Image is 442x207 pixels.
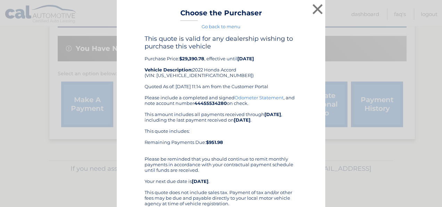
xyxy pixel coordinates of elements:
h3: Choose the Purchaser [180,9,262,21]
a: Odometer Statement [235,95,284,100]
b: [DATE] [264,112,281,117]
strong: Vehicle Description: [145,67,193,72]
div: This quote includes: Remaining Payments Due: [145,128,297,151]
button: × [311,2,325,16]
b: $951.98 [206,139,223,145]
b: [DATE] [237,56,254,61]
a: Go back to menu [202,24,240,29]
b: 44455534280 [194,100,227,106]
div: Purchase Price: , effective until 2022 Honda Accord (VIN: [US_VEHICLE_IDENTIFICATION_NUMBER]) Quo... [145,35,297,95]
h4: This quote is valid for any dealership wishing to purchase this vehicle [145,35,297,50]
b: [DATE] [234,117,251,123]
b: $29,390.78 [179,56,204,61]
b: [DATE] [192,178,208,184]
